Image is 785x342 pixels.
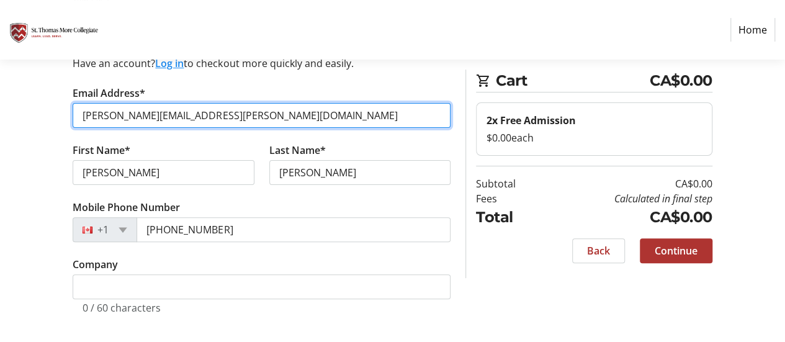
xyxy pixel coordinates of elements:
[73,257,118,272] label: Company
[155,56,184,71] button: Log in
[496,70,650,92] span: Cart
[640,238,712,263] button: Continue
[487,114,576,127] strong: 2x Free Admission
[269,143,326,158] label: Last Name*
[544,176,712,191] td: CA$0.00
[572,238,625,263] button: Back
[476,191,544,206] td: Fees
[10,5,98,55] img: St. Thomas More Collegiate #2's Logo
[730,18,775,42] a: Home
[650,70,712,92] span: CA$0.00
[83,301,161,315] tr-character-limit: 0 / 60 characters
[73,143,130,158] label: First Name*
[544,206,712,228] td: CA$0.00
[73,56,451,71] div: Have an account? to checkout more quickly and easily.
[476,206,544,228] td: Total
[544,191,712,206] td: Calculated in final step
[487,130,702,145] div: $0.00 each
[137,217,451,242] input: (506) 234-5678
[655,243,698,258] span: Continue
[476,176,544,191] td: Subtotal
[73,86,145,101] label: Email Address*
[73,200,180,215] label: Mobile Phone Number
[587,243,610,258] span: Back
